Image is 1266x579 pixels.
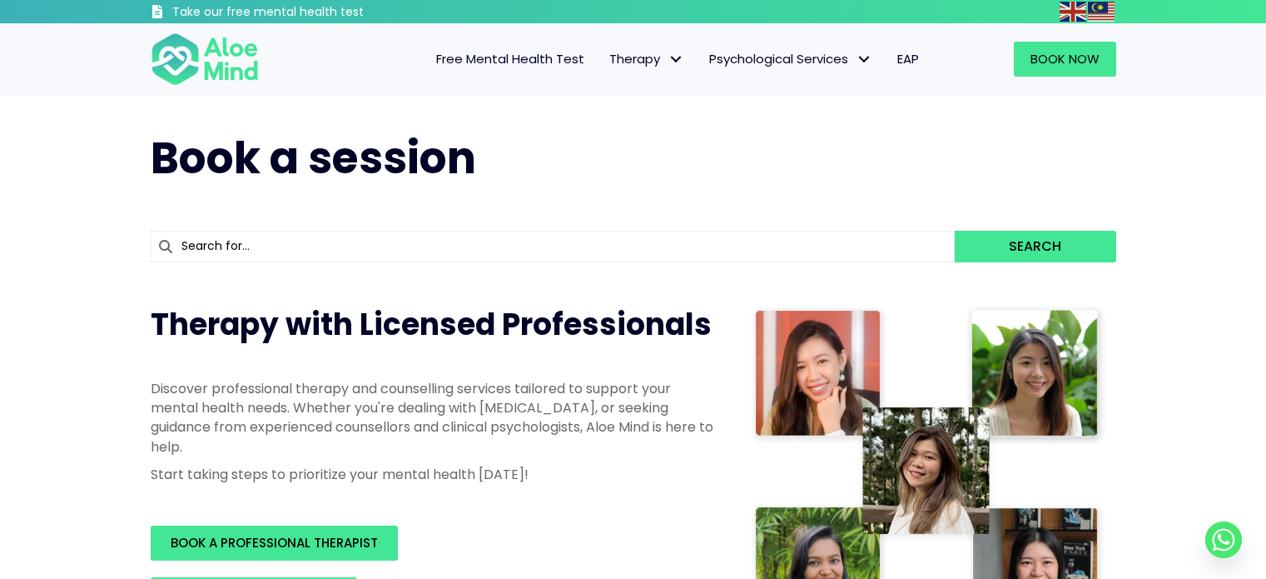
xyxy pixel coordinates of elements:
nav: Menu [281,42,931,77]
p: Start taking steps to prioritize your mental health [DATE]! [151,465,717,484]
span: Free Mental Health Test [436,50,584,67]
a: TherapyTherapy: submenu [597,42,697,77]
span: Therapy: submenu [664,47,688,72]
input: Search for... [151,231,956,262]
a: Whatsapp [1205,522,1242,558]
a: BOOK A PROFESSIONAL THERAPIST [151,526,398,561]
a: Book Now [1014,42,1116,77]
button: Search [955,231,1115,262]
a: Psychological ServicesPsychological Services: submenu [697,42,885,77]
a: EAP [885,42,931,77]
img: en [1060,2,1086,22]
a: Free Mental Health Test [424,42,597,77]
a: Malay [1088,2,1116,21]
span: EAP [897,50,919,67]
span: Book a session [151,127,476,188]
span: Psychological Services [709,50,872,67]
img: Aloe mind Logo [151,32,259,87]
a: English [1060,2,1088,21]
span: Book Now [1030,50,1100,67]
span: Psychological Services: submenu [852,47,876,72]
h3: Take our free mental health test [172,4,453,21]
a: Take our free mental health test [151,4,453,23]
span: Therapy [609,50,684,67]
p: Discover professional therapy and counselling services tailored to support your mental health nee... [151,379,717,457]
span: BOOK A PROFESSIONAL THERAPIST [171,534,378,552]
img: ms [1088,2,1115,22]
span: Therapy with Licensed Professionals [151,303,712,346]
